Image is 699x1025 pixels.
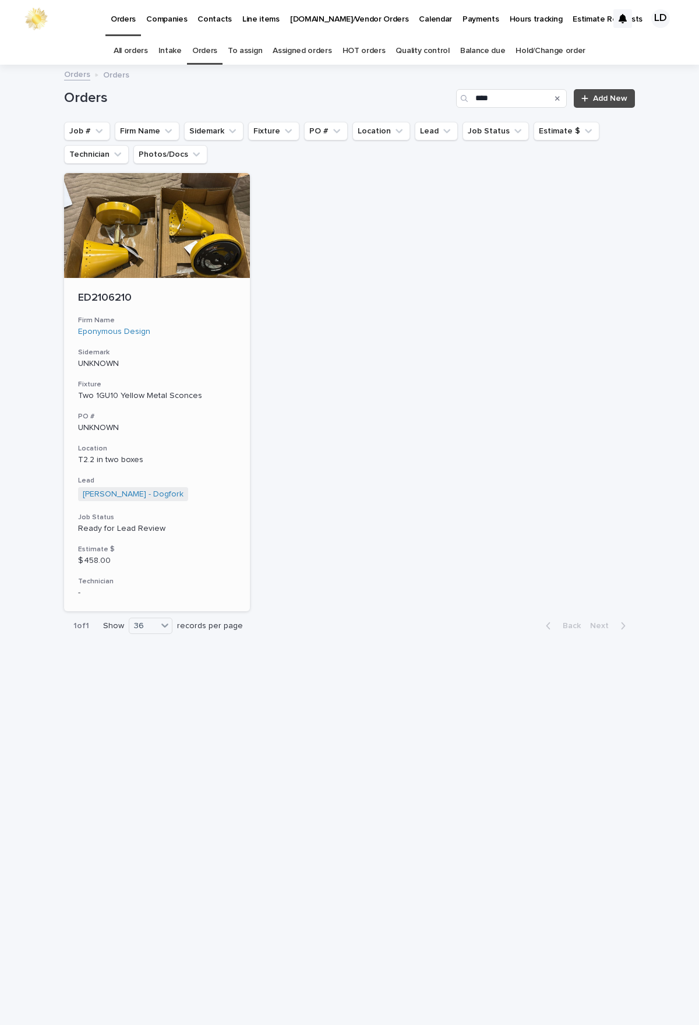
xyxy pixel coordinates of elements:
[78,423,236,433] p: UNKNOWN
[228,37,262,65] a: To assign
[64,67,90,80] a: Orders
[456,89,567,108] input: Search
[103,68,129,80] p: Orders
[78,476,236,485] h3: Lead
[64,612,98,640] p: 1 of 1
[343,37,386,65] a: HOT orders
[78,348,236,357] h3: Sidemark
[574,89,635,108] a: Add New
[463,122,529,140] button: Job Status
[78,588,236,598] p: -
[78,556,236,566] p: $ 458.00
[114,37,148,65] a: All orders
[177,621,243,631] p: records per page
[651,9,670,28] div: LD
[415,122,458,140] button: Lead
[133,145,207,164] button: Photos/Docs
[585,621,635,631] button: Next
[23,7,49,30] img: 0ffKfDbyRa2Iv8hnaAqg
[593,94,627,103] span: Add New
[78,545,236,554] h3: Estimate $
[184,122,243,140] button: Sidemark
[352,122,410,140] button: Location
[590,622,616,630] span: Next
[78,577,236,586] h3: Technician
[78,292,236,305] p: ED2106210
[83,489,183,499] a: [PERSON_NAME] - Dogfork
[460,37,506,65] a: Balance due
[78,316,236,325] h3: Firm Name
[304,122,348,140] button: PO #
[64,122,110,140] button: Job #
[158,37,182,65] a: Intake
[396,37,449,65] a: Quality control
[536,621,585,631] button: Back
[78,513,236,522] h3: Job Status
[556,622,581,630] span: Back
[115,122,179,140] button: Firm Name
[64,145,129,164] button: Technician
[273,37,331,65] a: Assigned orders
[78,327,150,337] a: Eponymous Design
[516,37,585,65] a: Hold/Change order
[534,122,599,140] button: Estimate $
[78,380,236,389] h3: Fixture
[78,412,236,421] h3: PO #
[78,391,236,401] div: Two 1GU10 Yellow Metal Sconces
[129,620,157,632] div: 36
[78,524,236,534] p: Ready for Lead Review
[192,37,217,65] a: Orders
[248,122,299,140] button: Fixture
[64,90,451,107] h1: Orders
[64,173,250,612] a: ED2106210Firm NameEponymous Design SidemarkUNKNOWNFixtureTwo 1GU10 Yellow Metal SconcesPO #UNKNOW...
[78,455,236,465] p: T2.2 in two boxes
[78,359,236,369] p: UNKNOWN
[103,621,124,631] p: Show
[78,444,236,453] h3: Location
